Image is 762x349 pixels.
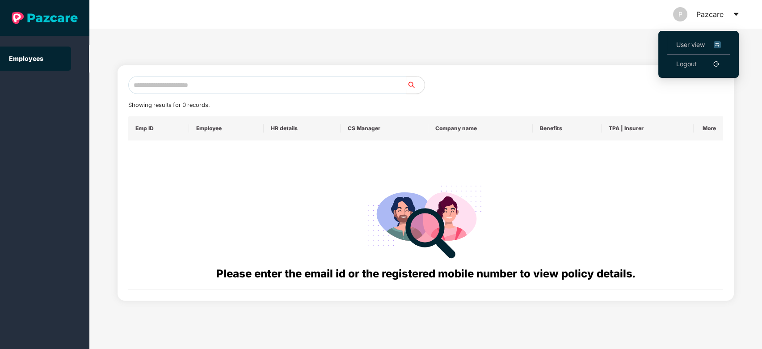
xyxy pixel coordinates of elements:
[733,11,740,18] span: caret-down
[128,102,210,108] span: Showing results for 0 records.
[216,267,635,280] span: Please enter the email id or the registered mobile number to view policy details.
[128,116,189,140] th: Emp ID
[678,7,682,21] span: P
[361,174,490,265] img: svg+xml;base64,PHN2ZyB4bWxucz0iaHR0cDovL3d3dy53My5vcmcvMjAwMC9zdmciIHdpZHRoPSIyODgiIGhlaWdodD0iMj...
[602,116,694,140] th: TPA | Insurer
[264,116,341,140] th: HR details
[341,116,428,140] th: CS Manager
[676,40,721,50] span: User view
[9,55,43,62] a: Employees
[406,76,425,94] button: search
[428,116,533,140] th: Company name
[406,81,425,89] span: search
[533,116,601,140] th: Benefits
[714,40,721,50] img: svg+xml;base64,PHN2ZyB4bWxucz0iaHR0cDovL3d3dy53My5vcmcvMjAwMC9zdmciIHdpZHRoPSIxNiIgaGVpZ2h0PSIxNi...
[189,116,264,140] th: Employee
[676,59,697,69] a: Logout
[694,116,724,140] th: More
